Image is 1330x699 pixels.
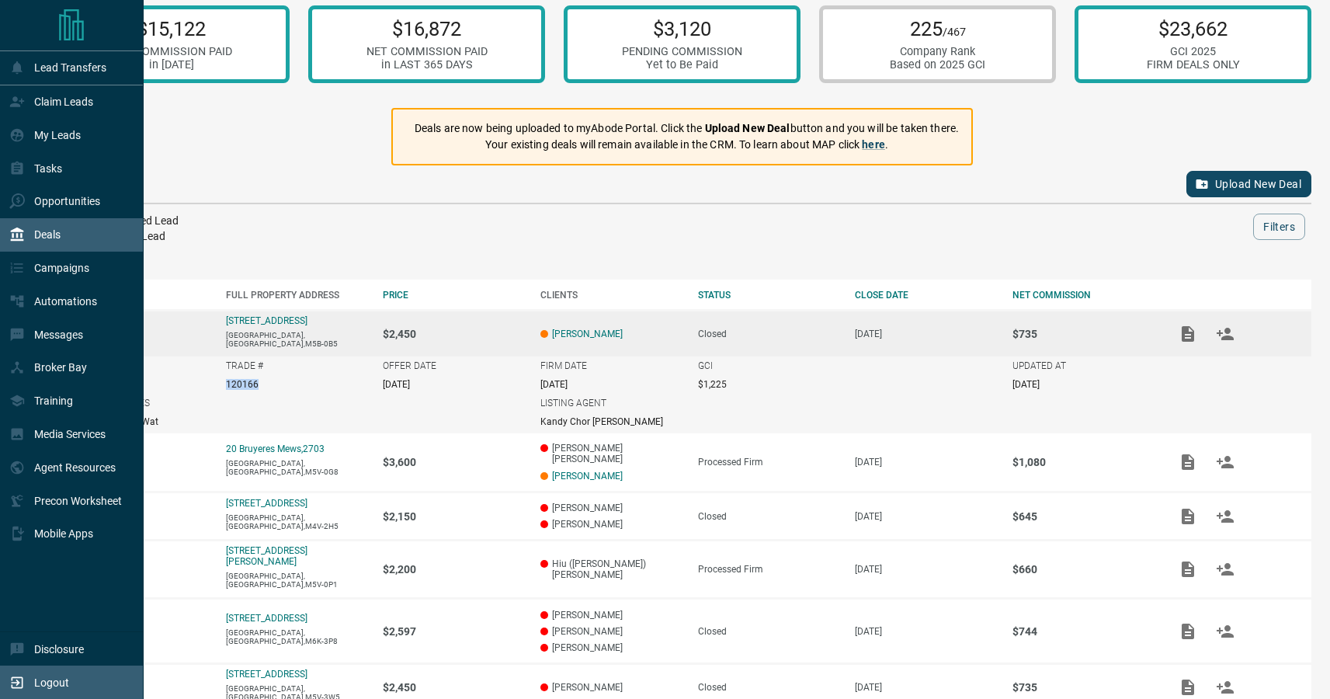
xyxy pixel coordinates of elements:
p: 225 [890,17,985,40]
span: Add / View Documents [1169,564,1207,575]
p: [DATE] [855,564,997,575]
p: $660 [1012,563,1155,576]
p: [PERSON_NAME] [540,682,682,693]
div: CLIENTS [540,290,682,301]
p: [PERSON_NAME] [540,610,682,621]
a: [STREET_ADDRESS] [226,669,307,680]
span: Add / View Documents [1169,510,1207,521]
p: [DATE] [540,379,568,390]
div: NET COMMISSION PAID [111,45,232,58]
span: Add / View Documents [1169,681,1207,692]
p: Deals are now being uploaded to myAbode Portal. Click the button and you will be taken there. [415,120,959,137]
div: Closed [698,626,840,637]
div: FIRM DEALS ONLY [1147,58,1240,71]
button: Upload New Deal [1186,171,1311,197]
div: Closed [698,682,840,693]
span: Add / View Documents [1169,456,1207,467]
div: NET COMMISSION [1012,290,1155,301]
div: in [DATE] [111,58,232,71]
div: FULL PROPERTY ADDRESS [226,290,368,301]
div: Closed [698,511,840,522]
span: Add / View Documents [1169,625,1207,636]
div: Closed [698,329,840,339]
div: GCI 2025 [1147,45,1240,58]
p: [GEOGRAPHIC_DATA],[GEOGRAPHIC_DATA],M5V-0P1 [226,572,368,589]
p: FIRM DATE [540,360,587,371]
span: Match Clients [1207,456,1244,467]
p: $2,450 [383,681,525,694]
span: Match Clients [1207,510,1244,521]
a: [PERSON_NAME] [552,471,623,482]
p: Hiu ([PERSON_NAME]) [PERSON_NAME] [540,558,682,580]
a: [STREET_ADDRESS] [226,613,307,624]
p: Kandy Chor [PERSON_NAME] [540,416,663,427]
p: [GEOGRAPHIC_DATA],[GEOGRAPHIC_DATA],M4V-2H5 [226,513,368,530]
p: [DATE] [383,379,410,390]
p: 120166 [226,379,259,390]
p: OFFER DATE [383,360,436,371]
p: $2,150 [383,510,525,523]
div: Processed Firm [698,564,840,575]
a: [STREET_ADDRESS] [226,498,307,509]
div: Yet to Be Paid [622,58,742,71]
div: PENDING COMMISSION [622,45,742,58]
div: CLOSE DATE [855,290,997,301]
p: $15,122 [111,17,232,40]
p: [GEOGRAPHIC_DATA],[GEOGRAPHIC_DATA],M5V-0G8 [226,459,368,476]
p: [DATE] [855,457,997,468]
div: STATUS [698,290,840,301]
p: [PERSON_NAME] [540,519,682,530]
p: [DATE] [855,329,997,339]
span: Match Clients [1207,625,1244,636]
p: TRADE # [226,360,263,371]
span: Add / View Documents [1169,328,1207,339]
p: $735 [1012,681,1155,694]
p: [DATE] [1012,379,1040,390]
p: $2,450 [383,328,525,340]
p: [PERSON_NAME] [PERSON_NAME] [540,443,682,464]
a: [PERSON_NAME] [552,329,623,339]
p: $3,120 [622,17,742,40]
div: PRICE [383,290,525,301]
span: Match Clients [1207,328,1244,339]
p: LISTING AGENT [540,398,606,409]
div: Based on 2025 GCI [890,58,985,71]
button: Filters [1253,214,1305,240]
a: 20 Bruyeres Mews,2703 [226,443,325,454]
p: $645 [1012,510,1155,523]
span: Match Clients [1207,564,1244,575]
div: Company Rank [890,45,985,58]
div: NET COMMISSION PAID [366,45,488,58]
strong: Upload New Deal [705,122,790,134]
p: $1,225 [698,379,727,390]
span: Match Clients [1207,681,1244,692]
p: [GEOGRAPHIC_DATA],[GEOGRAPHIC_DATA],M5B-0B5 [226,331,368,348]
p: [PERSON_NAME] [540,626,682,637]
p: [DATE] [855,626,997,637]
a: here [862,138,885,151]
a: [STREET_ADDRESS][PERSON_NAME] [226,545,307,567]
p: UPDATED AT [1012,360,1066,371]
p: $16,872 [366,17,488,40]
p: [GEOGRAPHIC_DATA],[GEOGRAPHIC_DATA],M6K-3P8 [226,628,368,645]
div: in LAST 365 DAYS [366,58,488,71]
p: [DATE] [855,682,997,693]
p: $735 [1012,328,1155,340]
p: $1,080 [1012,456,1155,468]
a: [STREET_ADDRESS] [226,315,307,326]
p: Your existing deals will remain available in the CRM. To learn about MAP click . [415,137,959,153]
p: [PERSON_NAME] [540,503,682,513]
div: Processed Firm [698,457,840,468]
p: GCI [698,360,713,371]
span: /467 [943,26,966,39]
p: $23,662 [1147,17,1240,40]
p: $2,597 [383,625,525,638]
p: [DATE] [855,511,997,522]
p: $744 [1012,625,1155,638]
